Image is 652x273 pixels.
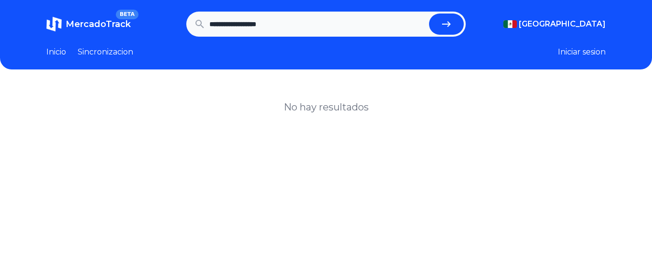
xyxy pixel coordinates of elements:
img: Mexico [503,20,517,28]
span: [GEOGRAPHIC_DATA] [519,18,606,30]
span: BETA [116,10,139,19]
button: [GEOGRAPHIC_DATA] [503,18,606,30]
button: Iniciar sesion [558,46,606,58]
a: Sincronizacion [78,46,133,58]
img: MercadoTrack [46,16,62,32]
span: MercadoTrack [66,19,131,29]
a: Inicio [46,46,66,58]
a: MercadoTrackBETA [46,16,131,32]
h1: No hay resultados [284,100,369,114]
